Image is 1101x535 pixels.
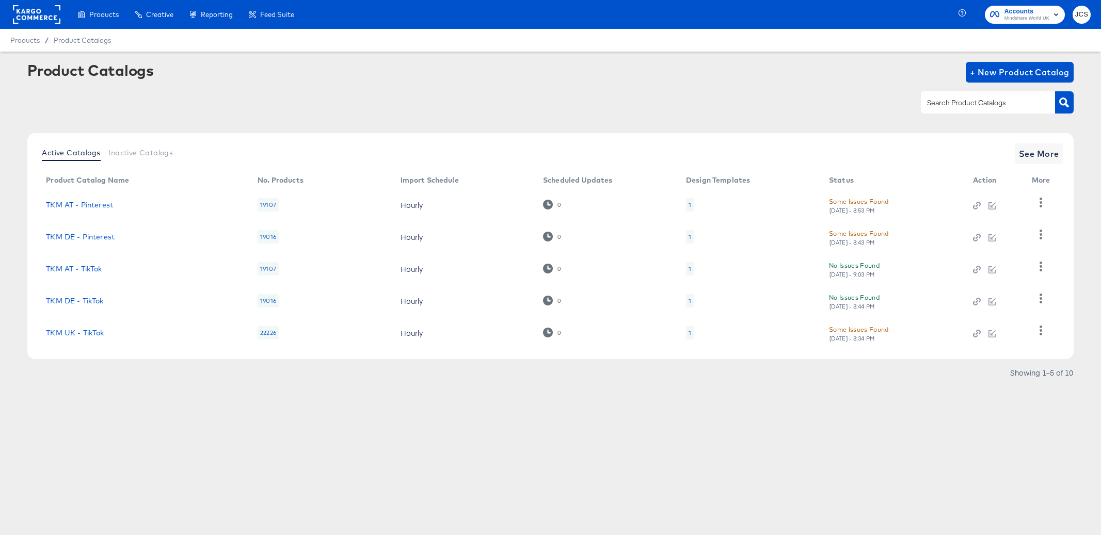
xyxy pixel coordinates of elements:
div: 0 [557,233,561,240]
span: Feed Suite [260,10,294,19]
span: Mindshare World UK [1004,14,1049,23]
div: Scheduled Updates [543,176,613,184]
div: No. Products [258,176,304,184]
td: Hourly [392,221,535,253]
div: 0 [557,297,561,304]
div: 1 [686,198,694,212]
div: [DATE] - 8:53 PM [829,207,875,214]
a: TKM UK - TikTok [46,329,104,337]
input: Search Product Catalogs [925,97,1035,109]
div: Some Issues Found [829,228,889,239]
div: 0 [557,201,561,208]
td: Hourly [392,253,535,285]
button: Some Issues Found[DATE] - 8:34 PM [829,324,889,342]
div: 0 [543,264,561,273]
a: TKM AT - TikTok [46,265,102,273]
button: See More [1015,143,1063,164]
div: 0 [543,328,561,337]
button: JCS [1073,6,1091,24]
button: Some Issues Found[DATE] - 8:53 PM [829,196,889,214]
div: 1 [689,329,691,337]
div: 0 [543,296,561,305]
td: Hourly [392,189,535,221]
div: 0 [557,329,561,336]
div: 1 [689,201,691,209]
div: 19016 [258,230,279,244]
div: 0 [543,232,561,241]
div: 1 [686,294,694,307]
div: Some Issues Found [829,324,889,335]
th: Status [821,172,965,189]
a: Product Catalogs [54,36,111,44]
div: 0 [543,200,561,209]
td: Hourly [392,285,535,317]
div: 19107 [258,198,279,212]
div: 1 [686,326,694,339]
div: [DATE] - 8:43 PM [829,239,875,246]
div: [DATE] - 8:34 PM [829,335,875,342]
div: 19107 [258,262,279,275]
span: / [40,36,54,44]
div: Import Schedule [401,176,459,184]
button: Some Issues Found[DATE] - 8:43 PM [829,228,889,246]
div: 1 [686,230,694,244]
td: Hourly [392,317,535,349]
div: Some Issues Found [829,196,889,207]
span: + New Product Catalog [970,65,1070,79]
div: 19016 [258,294,279,307]
div: Product Catalog Name [46,176,129,184]
span: See More [1019,147,1059,161]
div: Design Templates [686,176,750,184]
th: More [1024,172,1063,189]
span: Creative [146,10,173,19]
span: Products [89,10,119,19]
div: 1 [686,262,694,275]
a: TKM DE - Pinterest [46,233,115,241]
div: 1 [689,233,691,241]
span: Inactive Catalogs [108,149,173,157]
span: Reporting [201,10,233,19]
div: 1 [689,297,691,305]
div: 0 [557,265,561,272]
th: Action [965,172,1023,189]
span: Products [10,36,40,44]
span: JCS [1077,9,1087,21]
div: 22226 [258,326,279,339]
div: Product Catalogs [27,62,153,78]
div: 1 [689,265,691,273]
button: + New Product Catalog [966,62,1074,83]
div: Showing 1–5 of 10 [1010,369,1074,376]
a: TKM DE - TikTok [46,297,103,305]
span: Active Catalogs [42,149,100,157]
button: AccountsMindshare World UK [985,6,1065,24]
a: TKM AT - Pinterest [46,201,113,209]
span: Accounts [1004,6,1049,17]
